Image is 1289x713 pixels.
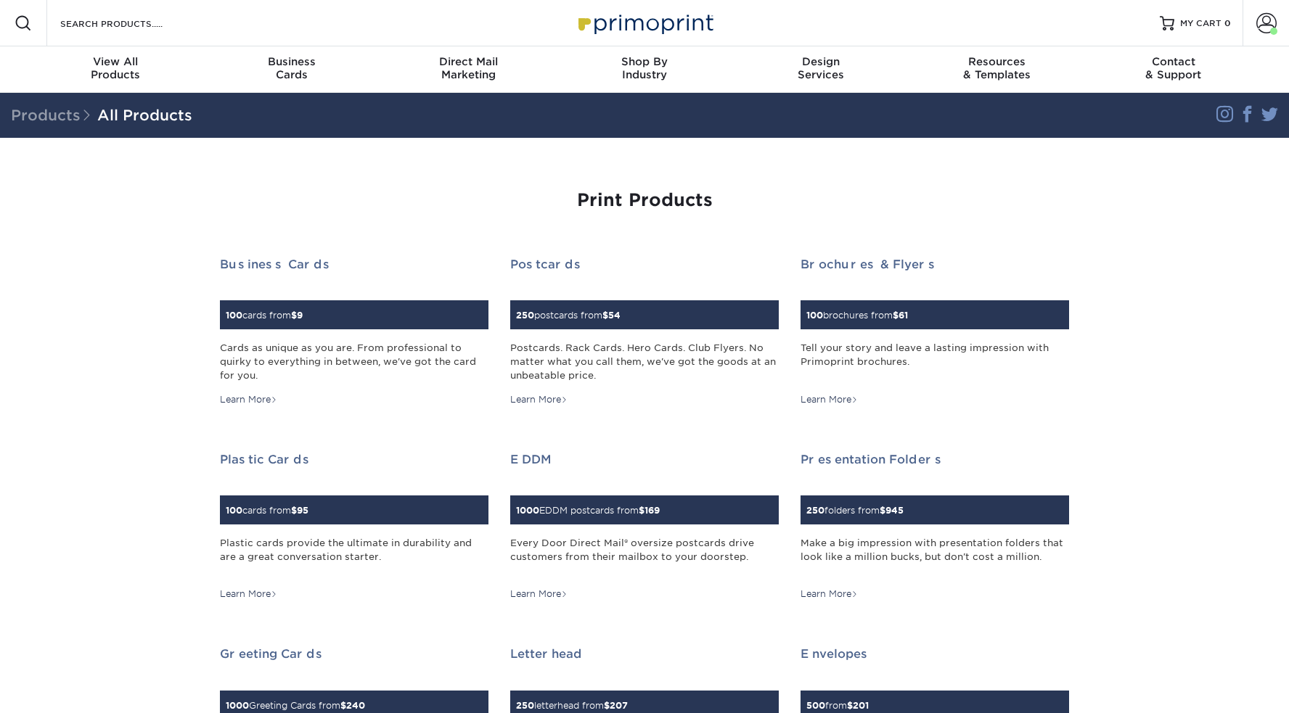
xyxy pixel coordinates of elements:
span: 169 [644,505,660,516]
span: $ [847,700,853,711]
h2: Plastic Cards [220,453,488,466]
a: Business Cards 100cards from$9 Cards as unique as you are. From professional to quirky to everyth... [220,257,488,406]
span: $ [291,310,297,321]
h2: Letterhead [510,647,779,661]
small: folders from [806,505,904,516]
span: 250 [516,700,534,711]
div: Learn More [801,393,858,406]
div: Postcards. Rack Cards. Hero Cards. Club Flyers. No matter what you call them, we've got the goods... [510,341,779,383]
span: $ [893,310,899,321]
div: Make a big impression with presentation folders that look like a million bucks, but don't cost a ... [801,536,1069,578]
img: Letterhead [510,682,511,683]
span: 1000 [226,700,249,711]
span: 100 [226,310,242,321]
h1: Print Products [220,190,1069,211]
img: Primoprint [572,7,717,38]
h2: Business Cards [220,257,488,271]
span: Resources [909,55,1085,68]
span: 250 [806,505,824,516]
small: postcards from [516,310,621,321]
input: SEARCH PRODUCTS..... [59,15,200,32]
span: 250 [516,310,534,321]
span: 95 [297,505,308,516]
span: View All [28,55,204,68]
a: DesignServices [732,46,909,93]
a: All Products [97,107,192,124]
a: Plastic Cards 100cards from$95 Plastic cards provide the ultimate in durability and are a great c... [220,453,488,601]
div: Learn More [510,393,568,406]
div: & Support [1085,55,1261,81]
small: cards from [226,310,303,321]
span: Design [732,55,909,68]
span: 201 [853,700,869,711]
h2: Brochures & Flyers [801,257,1069,271]
span: MY CART [1180,17,1222,30]
h2: Envelopes [801,647,1069,661]
a: Postcards 250postcards from$54 Postcards. Rack Cards. Hero Cards. Club Flyers. No matter what you... [510,257,779,406]
span: 500 [806,700,825,711]
div: Cards [204,55,380,81]
img: EDDM [510,487,511,487]
div: Industry [557,55,733,81]
span: Shop By [557,55,733,68]
a: BusinessCards [204,46,380,93]
span: $ [340,700,346,711]
a: View AllProducts [28,46,204,93]
span: 54 [608,310,621,321]
span: $ [602,310,608,321]
div: Cards as unique as you are. From professional to quirky to everything in between, we've got the c... [220,341,488,383]
h2: Presentation Folders [801,453,1069,466]
div: Learn More [220,393,277,406]
div: & Templates [909,55,1085,81]
a: Contact& Support [1085,46,1261,93]
a: Resources& Templates [909,46,1085,93]
a: Shop ByIndustry [557,46,733,93]
div: Every Door Direct Mail® oversize postcards drive customers from their mailbox to your doorstep. [510,536,779,578]
img: Business Cards [220,292,221,292]
span: 207 [610,700,628,711]
a: Direct MailMarketing [380,46,557,93]
img: Greeting Cards [220,682,221,683]
span: 0 [1224,18,1231,28]
small: EDDM postcards from [516,505,660,516]
small: letterhead from [516,700,628,711]
span: $ [880,505,885,516]
span: $ [604,700,610,711]
div: Products [28,55,204,81]
small: from [806,700,869,711]
span: 61 [899,310,908,321]
span: $ [291,505,297,516]
div: Plastic cards provide the ultimate in durability and are a great conversation starter. [220,536,488,578]
div: Services [732,55,909,81]
a: Presentation Folders 250folders from$945 Make a big impression with presentation folders that loo... [801,453,1069,601]
div: Learn More [801,588,858,601]
span: 240 [346,700,365,711]
span: 1000 [516,505,539,516]
span: Contact [1085,55,1261,68]
h2: EDDM [510,453,779,466]
img: Postcards [510,292,511,292]
small: cards from [226,505,308,516]
a: Brochures & Flyers 100brochures from$61 Tell your story and leave a lasting impression with Primo... [801,257,1069,406]
div: Learn More [220,588,277,601]
img: Plastic Cards [220,487,221,487]
span: 9 [297,310,303,321]
div: Learn More [510,588,568,601]
h2: Greeting Cards [220,647,488,661]
div: Tell your story and leave a lasting impression with Primoprint brochures. [801,341,1069,383]
span: Products [11,107,97,124]
div: Marketing [380,55,557,81]
a: EDDM 1000EDDM postcards from$169 Every Door Direct Mail® oversize postcards drive customers from ... [510,453,779,601]
span: Business [204,55,380,68]
span: $ [639,505,644,516]
small: brochures from [806,310,908,321]
span: Direct Mail [380,55,557,68]
span: 100 [806,310,823,321]
h2: Postcards [510,257,779,271]
span: 945 [885,505,904,516]
span: 100 [226,505,242,516]
small: Greeting Cards from [226,700,365,711]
